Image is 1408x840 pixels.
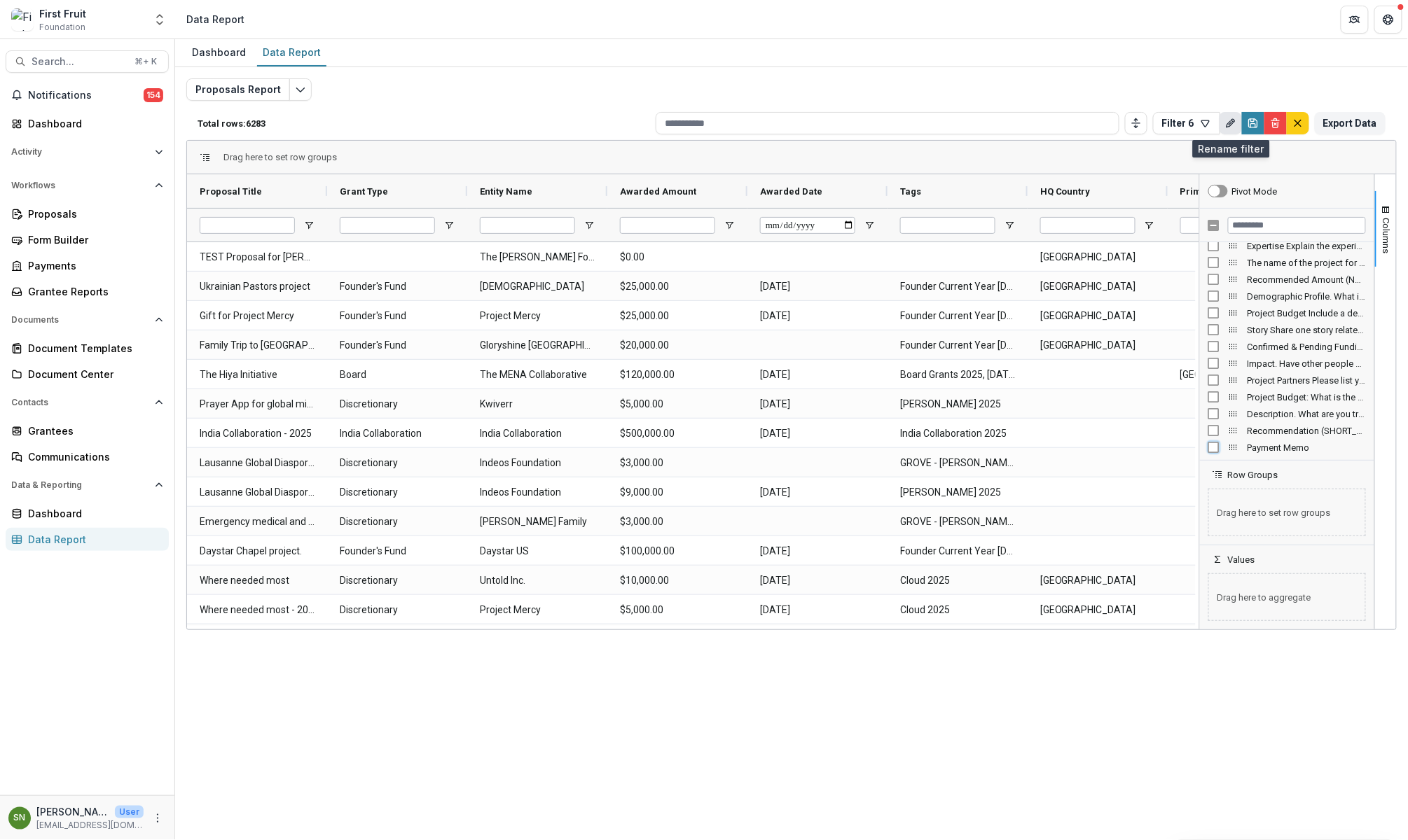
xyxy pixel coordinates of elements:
[186,78,290,101] button: Proposals Report
[1040,566,1155,595] span: [GEOGRAPHIC_DATA]
[1341,6,1369,34] button: Partners
[1264,112,1287,134] button: Delete
[200,217,295,234] input: Proposal Title Filter Input
[11,480,149,490] span: Data & Reporting
[480,360,595,389] span: The MENA Collaborative
[1040,217,1136,234] input: HQ Country Filter Input
[28,449,158,464] div: Communications
[900,390,1015,419] span: [PERSON_NAME] 2025
[28,341,158,356] div: Document Templates
[186,39,251,66] a: Dashboard
[28,90,144,101] span: Notifications
[340,186,388,197] span: Grant Type
[6,363,169,386] a: Document Center
[1200,565,1374,629] div: Values
[1208,573,1366,621] span: Drag here to aggregate
[223,152,337,162] div: Row Groups
[1248,325,1366,335] span: Story Share one story related to this project to help us understand what you’re hoping to achieve...
[1248,426,1366,436] span: Recommendation (SHORT_TEXT)
[620,419,735,448] span: $500,000.00
[28,506,158,521] div: Dashboard
[1200,288,1374,304] div: Demographic Profile. What is the composition of the Senior Executive Team at your organization (i...
[900,566,1015,595] span: Cloud 2025
[340,272,455,301] span: Founder's Fund
[620,625,735,654] span: $7,000.00
[480,331,595,360] span: Gloryshine [GEOGRAPHIC_DATA]
[340,596,455,624] span: Discretionary
[1228,554,1255,565] span: Values
[1248,342,1366,352] span: Confirmed & Pending Funding Sources What funds are already committed toward this project? Note ot...
[340,478,455,507] span: Discretionary
[150,6,170,34] button: Open entity switcher
[181,9,250,29] nav: breadcrumb
[1040,596,1155,624] span: [GEOGRAPHIC_DATA]
[1242,112,1264,134] button: Save
[480,625,595,654] span: World [DEMOGRAPHIC_DATA] Alliance
[6,474,169,496] button: Open Data & Reporting
[340,507,455,536] span: Discretionary
[6,445,169,468] a: Communications
[480,507,595,536] span: [PERSON_NAME] Family
[1200,372,1374,388] div: Project Partners Please list your project partners/collaborators and their specific roles. (FORMA...
[200,596,315,624] span: Where needed most - 2025
[1248,442,1366,453] span: Payment Memo
[760,302,875,330] span: [DATE]
[480,566,595,595] span: Untold Inc.
[620,507,735,536] span: $3,000.00
[1180,186,1284,197] span: Primary [GEOGRAPHIC_DATA]
[480,419,595,448] span: India Collaboration
[28,367,158,381] div: Document Center
[480,186,532,197] span: Entity Name
[620,449,735,477] span: $3,000.00
[36,819,144,832] p: [EMAIL_ADDRESS][DOMAIN_NAME]
[1220,112,1242,134] button: Rename
[340,625,455,654] span: Category 1
[443,220,455,231] button: Open Filter Menu
[1200,338,1374,355] div: Confirmed & Pending Funding Sources What funds are already committed toward this project? Note ot...
[1248,241,1366,251] span: Expertise Explain the experience or expertise your organization will bring to this project. (FORM...
[620,478,735,507] span: $9,000.00
[1144,220,1155,231] button: Open Filter Menu
[257,42,326,62] div: Data Report
[200,331,315,360] span: Family Trip to [GEOGRAPHIC_DATA] Expenses
[1248,392,1366,402] span: Project Budget: What is the full amount needed to complete the project from all sources? (CURRENCY)
[1248,274,1366,285] span: Recommended Amount (NUMBER)
[28,206,158,221] div: Proposals
[1248,308,1366,318] span: Project Budget Include a detailed budget for the project that includes all required funding as we...
[760,272,875,301] span: [DATE]
[900,478,1015,507] span: [PERSON_NAME] 2025
[760,419,875,448] span: [DATE]
[480,243,595,272] span: The [PERSON_NAME] Foundation
[1374,6,1402,34] button: Get Help
[480,596,595,624] span: Project Mercy
[11,398,149,407] span: Contacts
[6,141,169,163] button: Open Activity
[36,804,109,819] p: [PERSON_NAME]
[900,217,995,234] input: Tags Filter Input
[39,21,85,34] span: Foundation
[1248,375,1366,386] span: Project Partners Please list your project partners/collaborators and their specific roles. (FORMA...
[1287,112,1309,134] button: default
[186,12,244,27] div: Data Report
[1200,321,1374,338] div: Story Share one story related to this project to help us understand what you’re hoping to achieve...
[186,42,251,62] div: Dashboard
[900,449,1015,477] span: GROVE - [PERSON_NAME]
[620,272,735,301] span: $25,000.00
[200,186,262,197] span: Proposal Title
[6,337,169,360] a: Document Templates
[760,625,875,654] span: [DATE]
[200,272,315,301] span: Ukrainian Pastors project
[1248,291,1366,302] span: Demographic Profile. What is the composition of the Senior Executive Team at your organization (i...
[900,272,1015,301] span: Founder Current Year [DATE]
[584,220,595,231] button: Open Filter Menu
[28,258,158,273] div: Payments
[200,449,315,477] span: Lausanne Global Diaspora Network meeting Occasional Papers #70 and #78 translation expenses
[14,813,26,822] div: Sofia Njoroge
[760,566,875,595] span: [DATE]
[620,243,735,272] span: $0.00
[760,478,875,507] span: [DATE]
[760,390,875,419] span: [DATE]
[6,202,169,225] a: Proposals
[340,449,455,477] span: Discretionary
[198,118,650,129] p: Total rows: 6283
